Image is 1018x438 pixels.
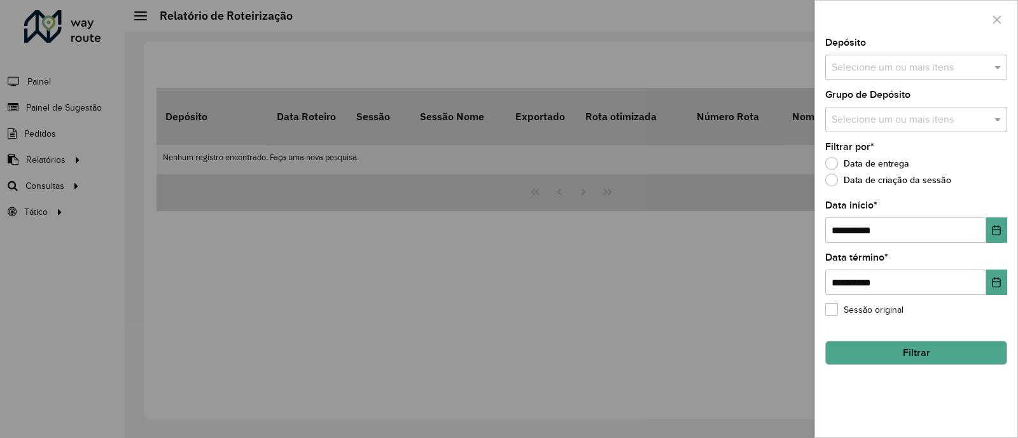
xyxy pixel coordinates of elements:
button: Filtrar [825,341,1007,365]
button: Choose Date [986,270,1007,295]
button: Choose Date [986,217,1007,243]
label: Data de entrega [825,157,909,170]
label: Grupo de Depósito [825,87,910,102]
label: Data início [825,198,877,213]
label: Data término [825,250,888,265]
label: Depósito [825,35,866,50]
label: Sessão original [825,303,903,317]
label: Filtrar por [825,139,874,154]
label: Data de criação da sessão [825,174,951,186]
